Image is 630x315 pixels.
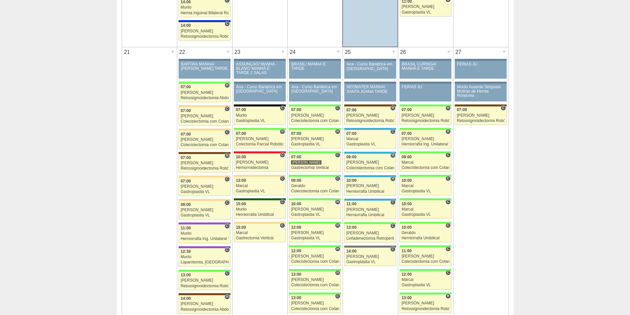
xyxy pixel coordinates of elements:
[402,10,449,15] div: Gastroplastia VL
[234,82,285,84] div: Key: Aviso
[181,296,191,301] span: 14:00
[346,213,394,217] div: Herniorrafia Umbilical
[346,189,394,194] div: Herniorrafia Umbilical
[225,223,230,229] span: Consultório
[390,223,395,228] span: Consultório
[181,237,229,241] div: Herniorrafia Ing. Unilateral VL
[445,152,450,158] span: Consultório
[181,5,229,10] div: Murilo
[236,178,246,183] span: 13:00
[399,271,451,290] a: C 12:00 Marcal Gastroplastia VL
[181,138,229,142] div: [PERSON_NAME]
[346,260,394,264] div: Gastroplastia VL
[181,108,191,113] span: 07:00
[225,294,230,299] span: Hospital
[335,270,340,275] span: Hospital
[289,84,341,101] a: Ana - Curso Bariátrica em [GEOGRAPHIC_DATA]
[291,207,339,212] div: [PERSON_NAME]
[445,199,450,205] span: Consultório
[455,84,506,101] a: Murilo Ausente Simposio Mutirao de Hernia Rondonia
[181,255,229,259] div: Murilo
[399,177,451,195] a: C 10:00 Marcal Gastroplastia VL
[346,108,357,112] span: 07:00
[344,177,396,196] a: H 10:00 [PERSON_NAME] Herniorrafia Umbilical
[291,202,301,206] span: 10:00
[399,82,451,84] div: Key: Aviso
[179,272,230,290] a: C 13:00 [PERSON_NAME] Retossigmoidectomia Robótica
[234,128,285,130] div: Key: Brasil
[401,184,449,188] div: Marcal
[236,189,284,193] div: Gastroplastia VL
[234,84,285,101] a: Ana - Curso Bariátrica em [GEOGRAPHIC_DATA]
[291,272,301,277] span: 13:00
[181,11,229,15] div: Hernia Inguinal Bilateral Robótica
[234,175,285,177] div: Key: Bartira
[390,176,395,181] span: Hospital
[181,96,229,100] div: Retossigmoidectomia Abdominal VL
[289,130,341,148] a: H 07:00 [PERSON_NAME] Gastroplastia VL
[225,153,230,158] span: Hospital
[291,107,301,112] span: 07:00
[181,119,229,124] div: Colecistectomia com Colangiografia VL
[346,166,394,170] div: Colecistectomia com Colangiografia VL
[401,189,449,193] div: Gastroplastia VL
[391,47,397,56] div: +
[344,199,396,201] div: Key: Neomater
[236,202,246,206] span: 15:00
[181,260,229,264] div: Laparotomia, [GEOGRAPHIC_DATA], Drenagem, Bridas VL
[347,62,394,71] div: Ana - Curso Bariátrica em [GEOGRAPHIC_DATA]
[289,295,341,313] a: C 13:00 [PERSON_NAME] Colecistectomia com Colangiografia VL
[181,208,229,212] div: [PERSON_NAME]
[236,113,284,118] div: Murilo
[236,131,246,136] span: 07:00
[291,85,339,94] div: Ana - Curso Bariátrica em [GEOGRAPHIC_DATA]
[401,142,449,146] div: Herniorrafia Ing. Unilateral VL
[179,176,230,177] div: Key: Bartira
[344,82,396,84] div: Key: Aviso
[399,84,451,101] a: FERIAS JU
[179,129,230,131] div: Key: Bartira
[236,225,246,230] span: 15:00
[346,113,394,118] div: [PERSON_NAME]
[236,207,284,212] div: Murilo
[445,176,450,181] span: Consultório
[346,225,357,230] span: 13:00
[181,166,229,171] div: Retossigmoidectomia Robótica
[280,129,285,134] span: Hospital
[225,247,230,253] span: Consultório
[236,142,284,146] div: Colectomia Parcial Robótica
[179,61,230,79] a: BARTIRA MANHÃ/ [PERSON_NAME] TARDE
[445,270,450,275] span: Consultório
[181,23,191,28] span: 14:00
[289,104,341,106] div: Key: Brasil
[236,213,284,217] div: Herniorrafia Umbilical
[291,131,301,136] span: 07:00
[399,153,451,172] a: C 09:00 Marcal Colecistectomia com Colangiografia VL
[291,295,301,300] span: 13:00
[181,114,229,118] div: [PERSON_NAME]
[291,178,301,183] span: 09:00
[291,119,339,123] div: Colecistectomia com Colangiografia VL
[445,223,450,228] span: Consultório
[399,130,451,148] a: H 07:00 [PERSON_NAME] Herniorrafia Ing. Unilateral VL
[401,119,449,123] div: Retossigmoidectomia Robótica
[455,59,506,61] div: Key: Aviso
[181,249,191,254] span: 12:30
[181,179,191,183] span: 07:00
[401,131,412,136] span: 07:00
[445,246,450,252] span: Consultório
[181,91,229,95] div: [PERSON_NAME]
[501,47,507,56] div: +
[236,166,284,170] div: Hemorroidectomia
[236,155,246,159] span: 10:00
[179,177,230,196] a: C 07:00 [PERSON_NAME] Gastroplastia VL
[401,272,412,277] span: 12:00
[401,295,412,300] span: 13:00
[225,106,230,111] span: Consultório
[399,104,451,106] div: Key: Brasil
[390,105,395,111] span: Hospital
[344,106,396,125] a: H 07:00 [PERSON_NAME] Retossigmoidectomia Robótica
[399,61,451,79] a: BRASIL CURINGA/ MANHÃ E TARDE
[346,160,394,165] div: [PERSON_NAME]
[455,61,506,79] a: FERIAS JU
